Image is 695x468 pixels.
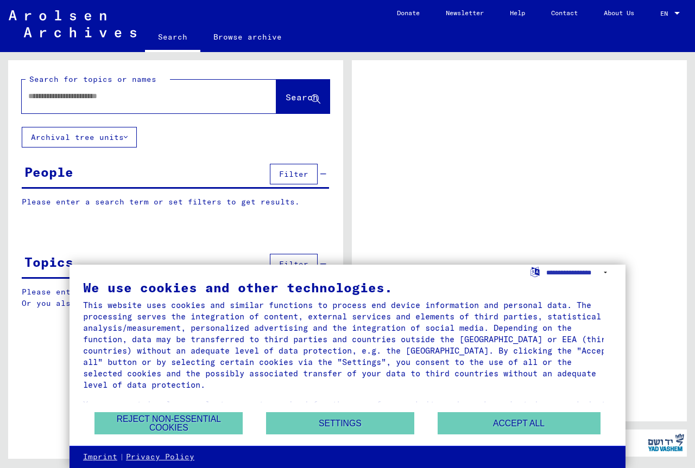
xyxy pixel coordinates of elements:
[270,254,318,274] button: Filter
[646,429,686,456] img: yv_logo.png
[94,412,243,434] button: Reject non-essential cookies
[24,162,73,182] div: People
[266,412,414,434] button: Settings
[29,74,156,84] mat-label: Search for topics or names
[126,452,194,463] a: Privacy Policy
[279,259,308,269] span: Filter
[83,299,612,390] div: This website uses cookies and similar functions to process end device information and personal da...
[200,24,295,50] a: Browse archive
[24,252,73,272] div: Topics
[9,10,136,37] img: Arolsen_neg.svg
[279,169,308,179] span: Filter
[438,412,601,434] button: Accept all
[660,10,672,17] span: EN
[145,24,200,52] a: Search
[22,286,330,309] p: Please enter a search term or set filters to get results. Or you also can browse the manually.
[270,164,318,184] button: Filter
[83,281,612,294] div: We use cookies and other technologies.
[83,452,117,463] a: Imprint
[276,80,330,113] button: Search
[286,92,318,102] span: Search
[22,127,137,148] button: Archival tree units
[22,196,329,208] p: Please enter a search term or set filters to get results.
